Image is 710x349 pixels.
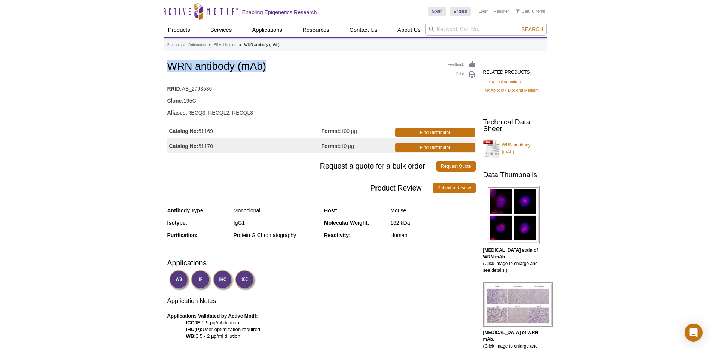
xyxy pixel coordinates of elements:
[448,61,476,69] a: Feedback
[169,128,199,134] strong: Catalog No:
[191,270,211,291] img: Immunofluorescence Validated
[213,270,234,291] img: Immunohistochemistry Validated
[390,232,475,239] div: Human
[483,137,543,160] a: WRN antibody (mAb)
[188,42,206,48] a: Antibodies
[425,23,547,36] input: Keyword, Cat. No.
[167,42,182,48] a: Products
[244,43,279,47] li: WRN antibody (mAb)
[167,313,258,319] b: Applications Validated by Active Motif:
[322,143,341,149] strong: Format:
[395,128,475,137] a: Find Distributor
[516,9,520,13] img: Your Cart
[491,7,492,16] li: |
[186,320,202,325] strong: ICC/IF:
[167,313,476,340] p: 0.5 µg/ml dilution User optimization required 0.5 - 2 µg/ml dilution
[448,71,476,79] a: Print
[298,23,334,37] a: Resources
[169,270,190,291] img: Western Blot Validated
[483,248,538,260] b: [MEDICAL_DATA] stain of WRN mAb.
[167,257,476,268] h3: Applications
[483,247,543,274] p: (Click image to enlarge and see details.)
[167,109,188,116] strong: Aliases:
[234,219,319,226] div: IgG1
[206,23,237,37] a: Services
[521,26,543,32] span: Search
[345,23,382,37] a: Contact Us
[516,9,530,14] a: Cart
[167,97,184,104] strong: Clone:
[485,78,522,85] a: HeLa nuclear extract
[167,161,436,172] span: Request a quote for a bulk order
[450,7,471,16] a: English
[167,81,476,93] td: AB_2793536
[483,64,543,77] h2: RELATED PRODUCTS
[393,23,425,37] a: About Us
[322,138,394,153] td: 10 µg
[239,43,241,47] li: »
[209,43,211,47] li: »
[324,232,351,238] strong: Reactivity:
[390,207,475,214] div: Mouse
[436,161,476,172] a: Request Quote
[322,128,341,134] strong: Format:
[186,327,203,332] strong: IHC(P):
[164,23,195,37] a: Products
[167,297,476,307] h3: Application Notes
[390,219,475,226] div: 162 kDa
[234,207,319,214] div: Monoclonal
[483,119,543,132] h2: Technical Data Sheet
[167,183,433,193] span: Product Review
[167,61,476,73] h1: WRN antibody (mAb)
[428,7,446,16] a: Spain
[167,220,188,226] strong: Isotype:
[242,9,317,16] h2: Enabling Epigenetics Research
[167,123,322,138] td: 61169
[167,138,322,153] td: 61170
[516,7,547,16] li: (0 items)
[167,207,205,213] strong: Antibody Type:
[483,282,553,327] img: WRN antibody (mAb) tested by immunohistochemistry.
[485,87,539,94] a: MAXblock™ Blocking Medium
[483,172,543,178] h2: Data Thumbnails
[169,143,199,149] strong: Catalog No:
[433,183,475,193] a: Submit a Review
[167,85,182,92] strong: RRID:
[234,232,319,239] div: Protein G Chromatography
[494,9,509,14] a: Register
[324,207,338,213] strong: Host:
[322,123,394,138] td: 100 µg
[483,330,539,342] b: [MEDICAL_DATA] of WRN mAb.
[519,26,545,33] button: Search
[167,232,198,238] strong: Purification:
[235,270,256,291] img: Immunocytochemistry Validated
[186,333,196,339] strong: WB:
[214,42,236,48] a: All Antibodies
[478,9,488,14] a: Login
[487,186,540,244] img: WRN antibody (mAb) tested by immunofluorescence.
[167,93,476,105] td: 195C
[324,220,369,226] strong: Molecular Weight:
[247,23,287,37] a: Applications
[685,324,703,342] div: Open Intercom Messenger
[395,143,475,152] a: Find Distributor
[167,105,476,117] td: RECQ3, RECQL2, RECQL3
[183,43,186,47] li: »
